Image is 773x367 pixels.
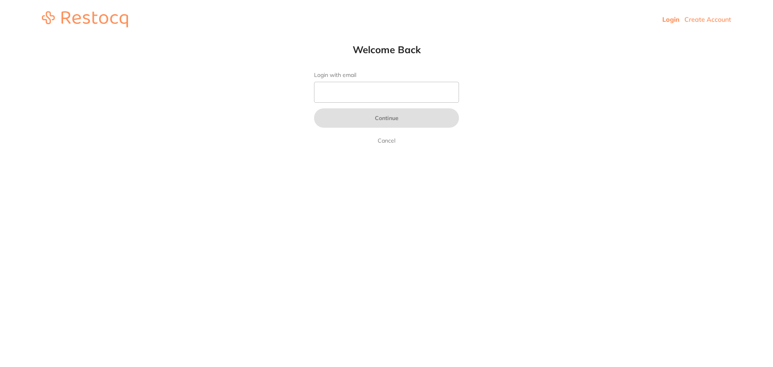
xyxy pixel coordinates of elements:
a: Cancel [376,136,397,145]
img: restocq_logo.svg [42,11,128,27]
a: Login [662,15,680,23]
button: Continue [314,108,459,128]
a: Create Account [684,15,731,23]
h1: Welcome Back [298,44,475,56]
label: Login with email [314,72,459,79]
